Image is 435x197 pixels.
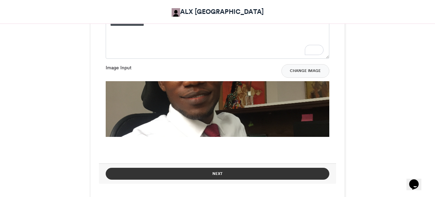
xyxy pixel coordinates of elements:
[106,64,132,71] label: Image Input
[172,7,264,17] a: ALX [GEOGRAPHIC_DATA]
[172,8,180,17] img: ALX Africa
[106,168,329,180] button: Next
[106,19,329,59] textarea: To enrich screen reader interactions, please activate Accessibility in Grammarly extension settings
[406,170,428,190] iframe: chat widget
[281,64,329,78] button: Change Image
